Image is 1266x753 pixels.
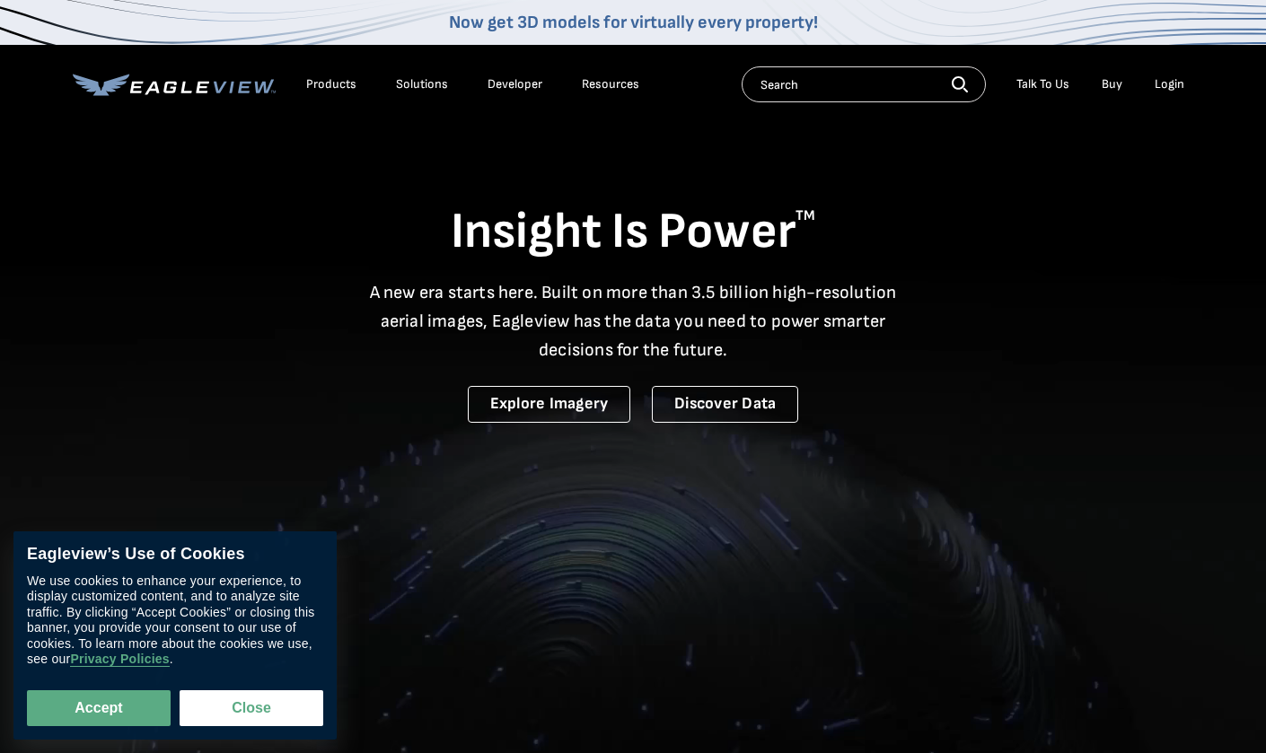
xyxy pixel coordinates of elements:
a: Buy [1102,76,1122,92]
button: Close [180,690,323,726]
sup: TM [796,207,815,224]
div: Login [1155,76,1184,92]
a: Now get 3D models for virtually every property! [449,12,818,33]
a: Discover Data [652,386,798,423]
a: Privacy Policies [70,652,169,668]
a: Developer [488,76,542,92]
input: Search [742,66,986,102]
div: Products [306,76,356,92]
button: Accept [27,690,171,726]
h1: Insight Is Power [73,201,1193,264]
div: Solutions [396,76,448,92]
a: Explore Imagery [468,386,631,423]
div: Talk To Us [1016,76,1069,92]
div: We use cookies to enhance your experience, to display customized content, and to analyze site tra... [27,574,323,668]
div: Eagleview’s Use of Cookies [27,545,323,565]
p: A new era starts here. Built on more than 3.5 billion high-resolution aerial images, Eagleview ha... [358,278,908,364]
div: Resources [582,76,639,92]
